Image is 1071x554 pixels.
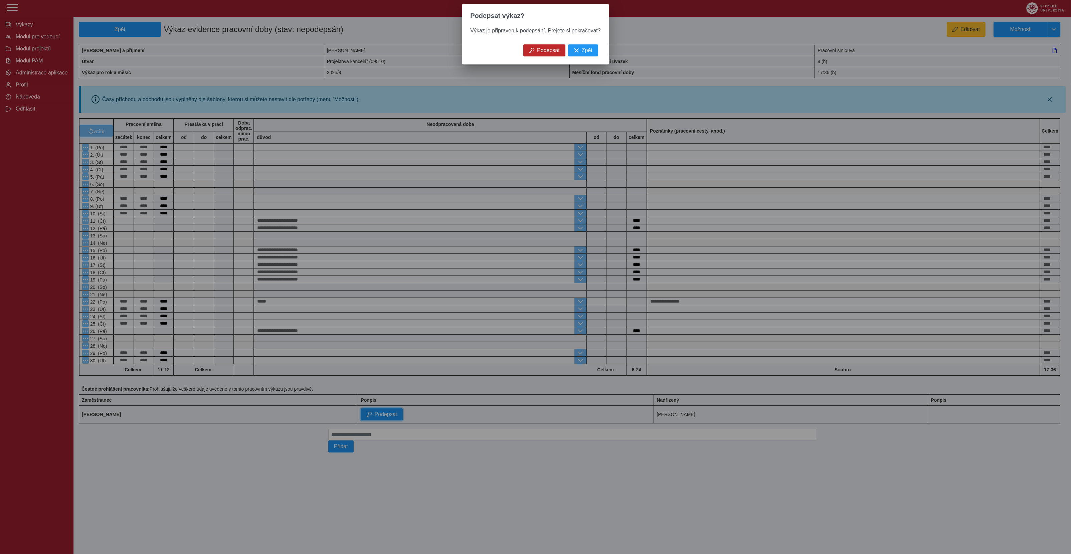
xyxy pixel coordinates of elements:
[568,44,598,56] button: Zpět
[537,47,560,53] span: Podepsat
[470,28,600,33] span: Výkaz je připraven k podepsání. Přejete si pokračovat?
[523,44,565,56] button: Podepsat
[470,12,524,20] span: Podepsat výkaz?
[582,47,592,53] span: Zpět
